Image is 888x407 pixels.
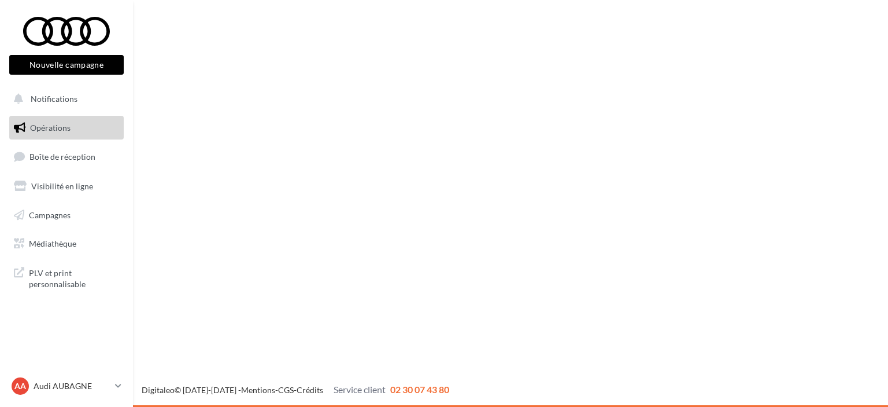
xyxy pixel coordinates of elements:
button: Notifications [7,87,121,111]
span: © [DATE]-[DATE] - - - [142,385,449,395]
p: Audi AUBAGNE [34,380,110,392]
a: Campagnes [7,203,126,228]
button: Nouvelle campagne [9,55,124,75]
a: Médiathèque [7,232,126,256]
a: Mentions [241,385,275,395]
a: PLV et print personnalisable [7,261,126,295]
span: Service client [334,384,386,395]
span: Visibilité en ligne [31,181,93,191]
span: Campagnes [29,210,71,219]
span: PLV et print personnalisable [29,265,119,290]
a: Digitaleo [142,385,175,395]
span: AA [14,380,26,392]
a: Opérations [7,116,126,140]
span: Notifications [31,94,77,104]
a: Visibilité en ligne [7,174,126,199]
span: 02 30 07 43 80 [390,384,449,395]
a: AA Audi AUBAGNE [9,375,124,397]
a: Crédits [297,385,323,395]
span: Boîte de réception [29,152,95,162]
a: CGS [278,385,294,395]
span: Opérations [30,123,71,133]
a: Boîte de réception [7,144,126,169]
span: Médiathèque [29,239,76,248]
